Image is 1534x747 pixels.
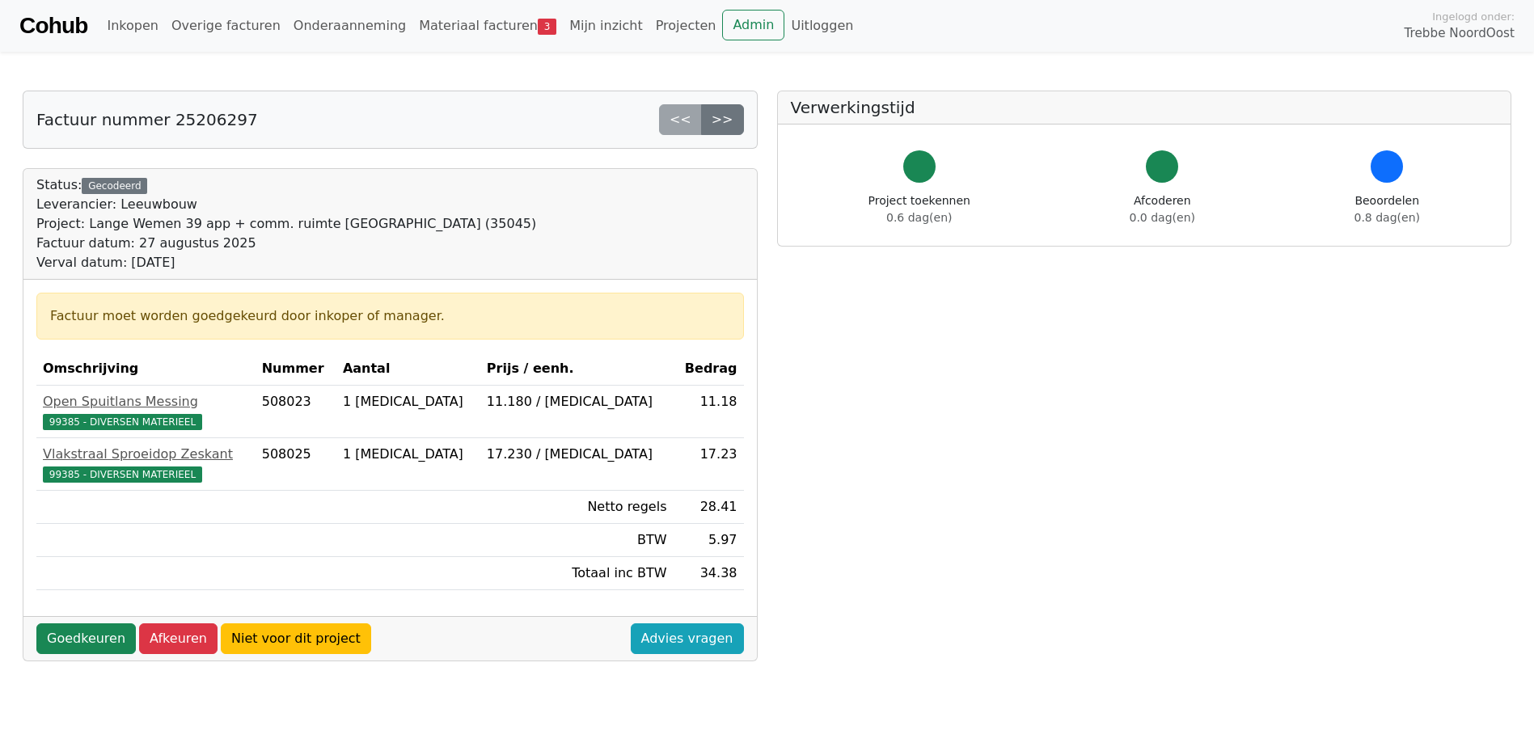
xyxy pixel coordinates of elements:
th: Prijs / eenh. [480,352,674,386]
div: Leverancier: Leeuwbouw [36,195,536,214]
h5: Factuur nummer 25206297 [36,110,258,129]
a: Onderaanneming [287,10,412,42]
div: Gecodeerd [82,178,147,194]
td: 508025 [256,438,336,491]
a: Vlakstraal Sproeidop Zeskant99385 - DIVERSEN MATERIEEL [43,445,249,483]
div: Afcoderen [1130,192,1195,226]
a: Mijn inzicht [563,10,649,42]
span: 99385 - DIVERSEN MATERIEEL [43,414,202,430]
a: Advies vragen [631,623,744,654]
a: Projecten [649,10,723,42]
span: 0.6 dag(en) [886,211,952,224]
div: Verval datum: [DATE] [36,253,536,272]
th: Nummer [256,352,336,386]
div: Vlakstraal Sproeidop Zeskant [43,445,249,464]
div: Open Spuitlans Messing [43,392,249,411]
th: Omschrijving [36,352,256,386]
td: 34.38 [673,557,743,590]
span: 0.0 dag(en) [1130,211,1195,224]
th: Aantal [336,352,480,386]
div: Factuur datum: 27 augustus 2025 [36,234,536,253]
h5: Verwerkingstijd [791,98,1498,117]
a: Open Spuitlans Messing99385 - DIVERSEN MATERIEEL [43,392,249,431]
td: Totaal inc BTW [480,557,674,590]
div: Beoordelen [1354,192,1420,226]
div: 11.180 / [MEDICAL_DATA] [487,392,667,411]
div: 17.230 / [MEDICAL_DATA] [487,445,667,464]
a: Inkopen [100,10,164,42]
td: BTW [480,524,674,557]
td: 508023 [256,386,336,438]
td: Netto regels [480,491,674,524]
td: 5.97 [673,524,743,557]
a: Afkeuren [139,623,218,654]
span: 99385 - DIVERSEN MATERIEEL [43,466,202,483]
div: Status: [36,175,536,272]
span: Ingelogd onder: [1432,9,1515,24]
td: 17.23 [673,438,743,491]
div: Project toekennen [868,192,970,226]
div: Project: Lange Wemen 39 app + comm. ruimte [GEOGRAPHIC_DATA] (35045) [36,214,536,234]
div: 1 [MEDICAL_DATA] [343,445,474,464]
span: 3 [538,19,556,35]
a: Niet voor dit project [221,623,371,654]
a: Overige facturen [165,10,287,42]
span: 0.8 dag(en) [1354,211,1420,224]
td: 28.41 [673,491,743,524]
div: 1 [MEDICAL_DATA] [343,392,474,411]
span: Trebbe NoordOost [1405,24,1515,43]
a: Uitloggen [784,10,860,42]
a: Materiaal facturen3 [412,10,563,42]
a: >> [701,104,744,135]
th: Bedrag [673,352,743,386]
div: Factuur moet worden goedgekeurd door inkoper of manager. [50,306,730,326]
td: 11.18 [673,386,743,438]
a: Cohub [19,6,87,45]
a: Admin [722,10,784,40]
a: Goedkeuren [36,623,136,654]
